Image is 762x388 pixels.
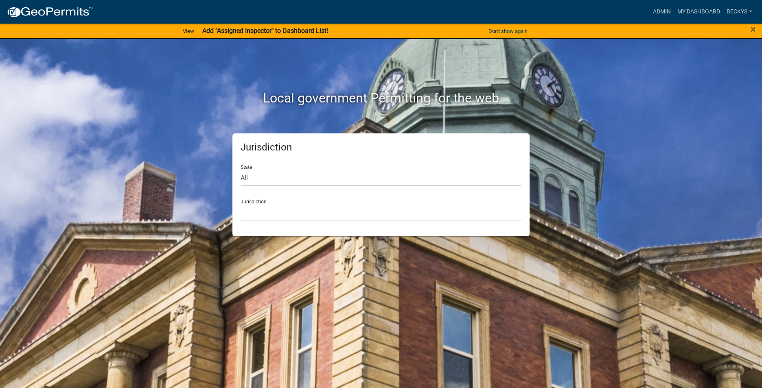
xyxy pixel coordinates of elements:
span: × [751,24,756,35]
button: Close [751,24,756,34]
a: beckys [723,4,755,20]
a: View [180,24,197,38]
a: My Dashboard [674,4,723,20]
button: Don't show again [485,24,531,38]
h2: Local government Permitting for the web [155,90,607,106]
a: Admin [650,4,674,20]
strong: Add "Assigned Inspector" to Dashboard List! [202,27,328,35]
h5: Jurisdiction [241,142,521,153]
